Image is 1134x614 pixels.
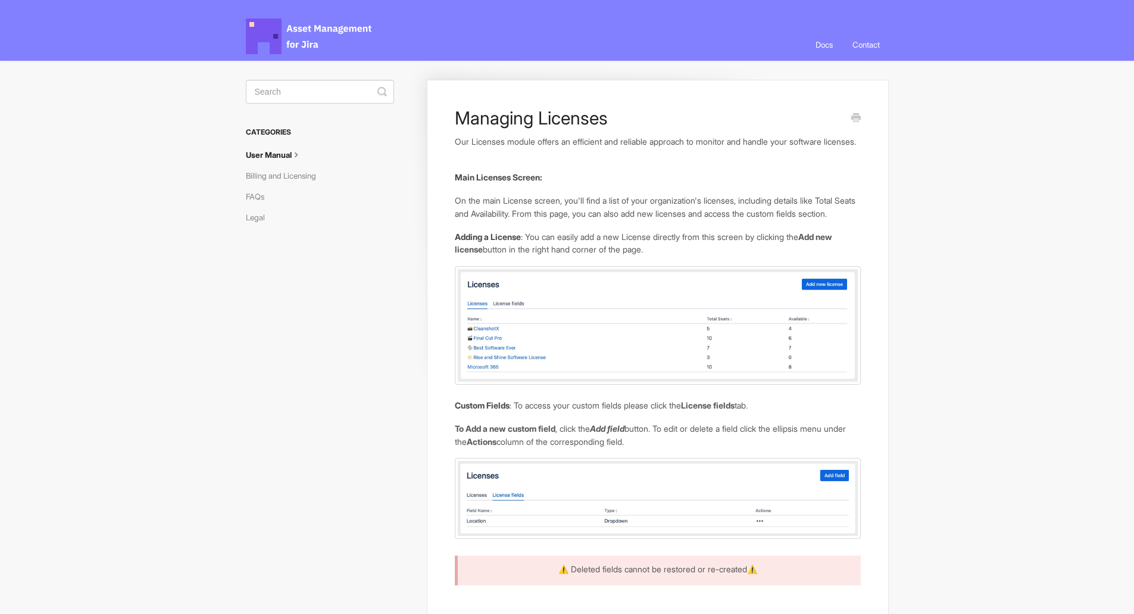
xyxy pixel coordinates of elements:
b: To Add a new custom field [455,423,555,434]
strong: Custom Fields [455,400,510,410]
a: Legal [246,208,274,227]
p: , click the button. To edit or delete a field click the ellipsis menu under the column of the cor... [455,422,860,448]
a: Docs [807,29,842,61]
p: : To access your custom fields please click the tab. [455,399,860,412]
p: Our Licenses module offers an efficient and reliable approach to monitor and handle your software... [455,135,860,148]
b: Add field [590,423,624,434]
span: Asset Management for Jira Docs [246,18,373,54]
input: Search [246,80,394,104]
strong: Adding a License [455,232,521,242]
a: User Manual [246,145,311,164]
b: License fields [681,400,735,410]
img: file-MqFPEDZttU.jpg [455,458,860,538]
a: Contact [844,29,889,61]
img: file-42Hoaol4Sj.jpg [455,266,860,385]
b: Actions [467,437,496,447]
p: ⚠️ Deleted fields cannot be restored or re-created⚠️ [470,563,845,576]
a: Billing and Licensing [246,166,325,185]
a: FAQs [246,187,273,206]
p: : You can easily add a new License directly from this screen by clicking the button in the right ... [455,230,860,256]
h3: Categories [246,121,394,143]
strong: Main Licenses Screen: [455,172,542,182]
h1: Managing Licenses [455,107,842,129]
a: Print this Article [851,112,861,125]
p: On the main License screen, you'll find a list of your organization's licenses, including details... [455,194,860,220]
